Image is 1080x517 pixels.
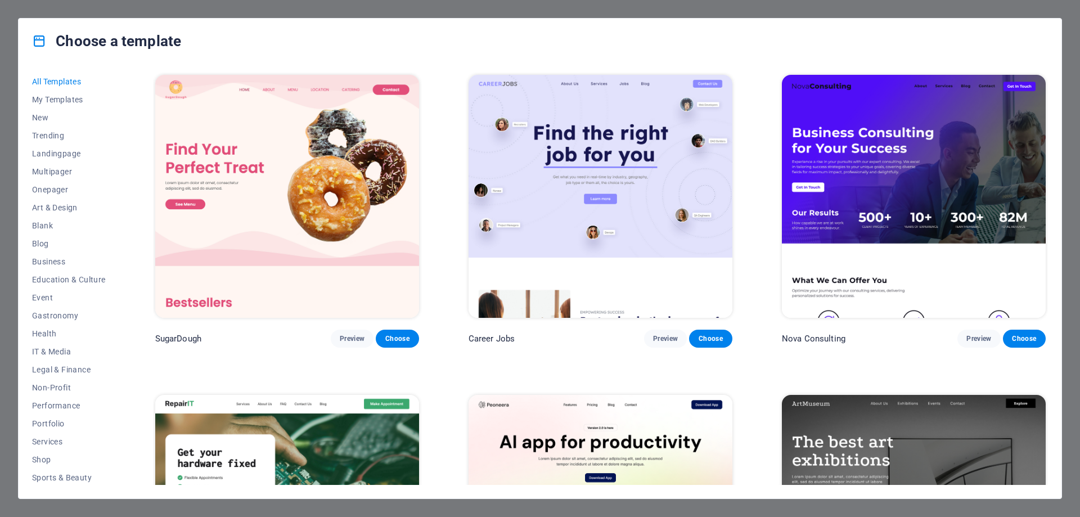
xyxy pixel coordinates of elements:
[32,149,106,158] span: Landingpage
[32,253,106,271] button: Business
[32,217,106,235] button: Blank
[32,203,106,212] span: Art & Design
[966,334,991,343] span: Preview
[782,333,845,344] p: Nova Consulting
[32,325,106,343] button: Health
[32,437,106,446] span: Services
[469,333,515,344] p: Career Jobs
[32,311,106,320] span: Gastronomy
[32,289,106,307] button: Event
[32,275,106,284] span: Education & Culture
[155,333,201,344] p: SugarDough
[32,473,106,482] span: Sports & Beauty
[376,330,418,348] button: Choose
[32,73,106,91] button: All Templates
[32,113,106,122] span: New
[32,239,106,248] span: Blog
[957,330,1000,348] button: Preview
[155,75,419,318] img: SugarDough
[340,334,364,343] span: Preview
[32,199,106,217] button: Art & Design
[32,109,106,127] button: New
[32,91,106,109] button: My Templates
[32,433,106,451] button: Services
[32,329,106,338] span: Health
[32,167,106,176] span: Multipager
[32,469,106,487] button: Sports & Beauty
[32,221,106,230] span: Blank
[32,307,106,325] button: Gastronomy
[32,257,106,266] span: Business
[32,401,106,410] span: Performance
[469,75,732,318] img: Career Jobs
[32,185,106,194] span: Onepager
[32,95,106,104] span: My Templates
[689,330,732,348] button: Choose
[32,415,106,433] button: Portfolio
[32,455,106,464] span: Shop
[32,347,106,356] span: IT & Media
[698,334,723,343] span: Choose
[32,32,181,50] h4: Choose a template
[32,235,106,253] button: Blog
[653,334,678,343] span: Preview
[32,397,106,415] button: Performance
[385,334,409,343] span: Choose
[782,75,1046,318] img: Nova Consulting
[32,77,106,86] span: All Templates
[32,379,106,397] button: Non-Profit
[331,330,373,348] button: Preview
[1003,330,1046,348] button: Choose
[32,365,106,374] span: Legal & Finance
[32,293,106,302] span: Event
[32,131,106,140] span: Trending
[32,181,106,199] button: Onepager
[32,383,106,392] span: Non-Profit
[32,145,106,163] button: Landingpage
[1012,334,1037,343] span: Choose
[32,343,106,361] button: IT & Media
[32,361,106,379] button: Legal & Finance
[644,330,687,348] button: Preview
[32,127,106,145] button: Trending
[32,419,106,428] span: Portfolio
[32,451,106,469] button: Shop
[32,271,106,289] button: Education & Culture
[32,163,106,181] button: Multipager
